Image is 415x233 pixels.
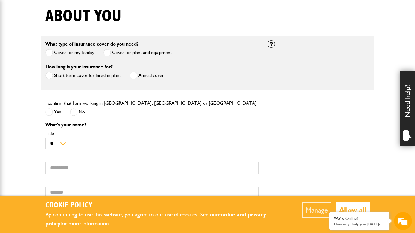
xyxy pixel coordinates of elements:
[45,131,259,136] label: Title
[8,56,110,69] input: Enter your last name
[10,33,25,42] img: d_20077148190_company_1631870298795_20077148190
[130,72,164,79] label: Annual cover
[45,101,256,106] label: I confirm that I am working in [GEOGRAPHIC_DATA], [GEOGRAPHIC_DATA] or [GEOGRAPHIC_DATA]
[8,109,110,180] textarea: Type your message and hit 'Enter'
[45,65,113,69] label: How long is your insurance for?
[82,185,109,193] em: Start Chat
[45,42,138,47] label: What type of insurance cover do you need?
[45,108,61,116] label: Yes
[103,49,172,56] label: Cover for plant and equipment
[45,210,284,228] p: By continuing to use this website, you agree to our use of cookies. See our for more information.
[302,202,331,218] button: Manage
[8,91,110,104] input: Enter your phone number
[45,123,259,127] p: What's your name?
[334,222,385,226] p: How may I help you today?
[45,49,94,56] label: Cover for my liability
[334,216,385,221] div: We're Online!
[336,202,370,218] button: Allow all
[31,34,101,41] div: Chat with us now
[45,201,284,210] h2: Cookie Policy
[8,73,110,86] input: Enter your email address
[98,3,113,17] div: Minimize live chat window
[400,71,415,146] div: Need help?
[45,72,121,79] label: Short term cover for hired in plant
[70,108,85,116] label: No
[45,6,122,26] h1: About you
